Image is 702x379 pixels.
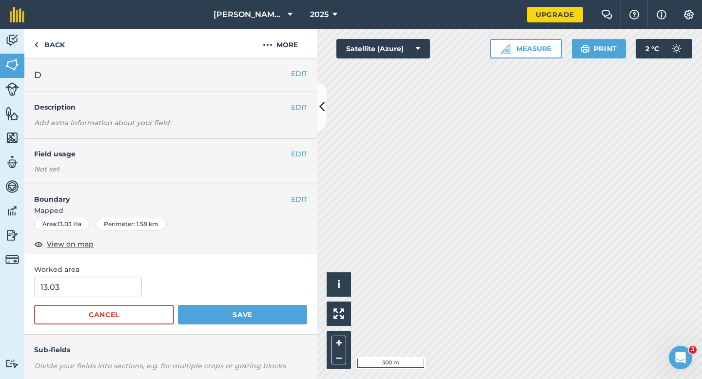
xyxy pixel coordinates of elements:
[5,204,19,218] img: svg+xml;base64,PD94bWwgdmVyc2lvbj0iMS4wIiBlbmNvZGluZz0idXRmLTgiPz4KPCEtLSBHZW5lcmF0b3I6IEFkb2JlIE...
[657,9,666,20] img: svg+xml;base64,PHN2ZyB4bWxucz0iaHR0cDovL3d3dy53My5vcmcvMjAwMC9zdmciIHdpZHRoPSIxNyIgaGVpZ2h0PSIxNy...
[5,228,19,243] img: svg+xml;base64,PD94bWwgdmVyc2lvbj0iMS4wIiBlbmNvZGluZz0idXRmLTgiPz4KPCEtLSBHZW5lcmF0b3I6IEFkb2JlIE...
[336,39,430,58] button: Satellite (Azure)
[291,68,307,79] button: EDIT
[669,346,692,369] iframe: Intercom live chat
[178,305,307,324] button: Save
[5,106,19,121] img: svg+xml;base64,PHN2ZyB4bWxucz0iaHR0cDovL3d3dy53My5vcmcvMjAwMC9zdmciIHdpZHRoPSI1NiIgaGVpZ2h0PSI2MC...
[34,149,291,159] h4: Field usage
[47,239,94,249] span: View on map
[34,305,174,324] button: Cancel
[337,278,340,290] span: i
[214,9,284,20] span: [PERSON_NAME] & Sons Farming LTD
[5,179,19,194] img: svg+xml;base64,PD94bWwgdmVyc2lvbj0iMS4wIiBlbmNvZGluZz0idXRmLTgiPz4KPCEtLSBHZW5lcmF0b3I6IEFkb2JlIE...
[5,82,19,96] img: svg+xml;base64,PD94bWwgdmVyc2lvbj0iMS4wIiBlbmNvZGluZz0idXRmLTgiPz4KPCEtLSBHZW5lcmF0b3I6IEFkb2JlIE...
[5,131,19,145] img: svg+xml;base64,PHN2ZyB4bWxucz0iaHR0cDovL3d3dy53My5vcmcvMjAwMC9zdmciIHdpZHRoPSI1NiIgaGVpZ2h0PSI2MC...
[34,68,41,82] span: D
[34,238,43,250] img: svg+xml;base64,PHN2ZyB4bWxucz0iaHR0cDovL3d3dy53My5vcmcvMjAwMC9zdmciIHdpZHRoPSIxOCIgaGVpZ2h0PSIyNC...
[34,164,307,174] div: Not set
[34,361,286,370] em: Divide your fields into sections, e.g. for multiple crops or grazing blocks
[24,29,75,58] a: Back
[263,39,273,51] img: svg+xml;base64,PHN2ZyB4bWxucz0iaHR0cDovL3d3dy53My5vcmcvMjAwMC9zdmciIHdpZHRoPSIyMCIgaGVpZ2h0PSIyNC...
[5,155,19,170] img: svg+xml;base64,PD94bWwgdmVyc2lvbj0iMS4wIiBlbmNvZGluZz0idXRmLTgiPz4KPCEtLSBHZW5lcmF0b3I6IEFkb2JlIE...
[24,205,317,216] span: Mapped
[333,308,344,319] img: Four arrows, one pointing top left, one top right, one bottom right and the last bottom left
[291,194,307,205] button: EDIT
[5,253,19,266] img: svg+xml;base64,PD94bWwgdmVyc2lvbj0iMS4wIiBlbmNvZGluZz0idXRmLTgiPz4KPCEtLSBHZW5lcmF0b3I6IEFkb2JlIE...
[581,43,590,55] img: svg+xml;base64,PHN2ZyB4bWxucz0iaHR0cDovL3d3dy53My5vcmcvMjAwMC9zdmciIHdpZHRoPSIxOSIgaGVpZ2h0PSIyNC...
[628,10,640,19] img: A question mark icon
[683,10,695,19] img: A cog icon
[291,102,307,113] button: EDIT
[490,39,562,58] button: Measure
[24,344,317,355] h4: Sub-fields
[572,39,626,58] button: Print
[34,238,94,250] button: View on map
[327,272,351,297] button: i
[5,57,19,72] img: svg+xml;base64,PHN2ZyB4bWxucz0iaHR0cDovL3d3dy53My5vcmcvMjAwMC9zdmciIHdpZHRoPSI1NiIgaGVpZ2h0PSI2MC...
[34,39,39,51] img: svg+xml;base64,PHN2ZyB4bWxucz0iaHR0cDovL3d3dy53My5vcmcvMjAwMC9zdmciIHdpZHRoPSI5IiBoZWlnaHQ9IjI0Ii...
[645,39,659,58] span: 2 ° C
[636,39,692,58] button: 2 °C
[689,346,697,354] span: 3
[96,218,167,230] div: Perimeter : 1.58 km
[501,44,510,54] img: Ruler icon
[5,33,19,48] img: svg+xml;base64,PD94bWwgdmVyc2lvbj0iMS4wIiBlbmNvZGluZz0idXRmLTgiPz4KPCEtLSBHZW5lcmF0b3I6IEFkb2JlIE...
[34,264,307,275] span: Worked area
[601,10,613,19] img: Two speech bubbles overlapping with the left bubble in the forefront
[527,7,583,22] a: Upgrade
[34,102,307,113] h4: Description
[34,218,90,230] div: Area : 13.03 Ha
[291,149,307,159] button: EDIT
[24,184,291,205] h4: Boundary
[310,9,329,20] span: 2025
[244,29,317,58] button: More
[667,39,686,58] img: svg+xml;base64,PD94bWwgdmVyc2lvbj0iMS4wIiBlbmNvZGluZz0idXRmLTgiPz4KPCEtLSBHZW5lcmF0b3I6IEFkb2JlIE...
[331,350,346,364] button: –
[34,118,170,127] em: Add extra information about your field
[331,336,346,350] button: +
[10,7,24,22] img: fieldmargin Logo
[5,359,19,368] img: svg+xml;base64,PD94bWwgdmVyc2lvbj0iMS4wIiBlbmNvZGluZz0idXRmLTgiPz4KPCEtLSBHZW5lcmF0b3I6IEFkb2JlIE...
